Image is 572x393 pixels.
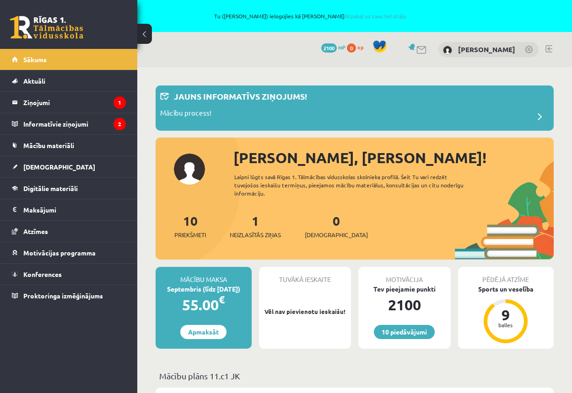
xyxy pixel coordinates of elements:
[23,199,126,220] legend: Maksājumi
[358,294,451,316] div: 2100
[23,249,96,257] span: Motivācijas programma
[113,118,126,130] i: 2
[23,292,103,300] span: Proktoringa izmēģinājums
[338,43,345,51] span: mP
[10,16,83,39] a: Rīgas 1. Tālmācības vidusskola
[259,267,351,284] div: Tuvākā ieskaite
[12,221,126,242] a: Atzīmes
[23,92,126,113] legend: Ziņojumi
[347,43,356,53] span: 0
[105,13,515,19] span: Tu ([PERSON_NAME]) ielogojies kā [PERSON_NAME]
[23,163,95,171] span: [DEMOGRAPHIC_DATA]
[23,113,126,134] legend: Informatīvie ziņojumi
[264,307,347,316] p: Vēl nav pievienotu ieskaišu!
[180,325,227,339] a: Apmaksāt
[358,267,451,284] div: Motivācija
[174,90,307,102] p: Jauns informatīvs ziņojums!
[234,173,473,197] div: Laipni lūgts savā Rīgas 1. Tālmācības vidusskolas skolnieka profilā. Šeit Tu vari redzēt tuvojošo...
[12,92,126,113] a: Ziņojumi1
[374,325,435,339] a: 10 piedāvājumi
[156,294,252,316] div: 55.00
[174,212,206,239] a: 10Priekšmeti
[12,285,126,306] a: Proktoringa izmēģinājums
[156,284,252,294] div: Septembris (līdz [DATE])
[233,147,554,169] div: [PERSON_NAME], [PERSON_NAME]!
[12,135,126,156] a: Mācību materiāli
[230,230,281,239] span: Neizlasītās ziņas
[160,108,211,121] p: Mācību process!
[321,43,337,53] span: 2100
[321,43,345,51] a: 2100 mP
[12,156,126,177] a: [DEMOGRAPHIC_DATA]
[156,267,252,284] div: Mācību maksa
[23,184,78,192] span: Digitālie materiāli
[458,284,554,294] div: Sports un veselība
[12,178,126,199] a: Digitālie materiāli
[12,49,126,70] a: Sākums
[358,284,451,294] div: Tev pieejamie punkti
[12,264,126,285] a: Konferences
[458,284,554,345] a: Sports un veselība 9 balles
[458,45,515,54] a: [PERSON_NAME]
[12,113,126,134] a: Informatīvie ziņojumi2
[113,96,126,109] i: 1
[305,230,368,239] span: [DEMOGRAPHIC_DATA]
[458,267,554,284] div: Pēdējā atzīme
[23,141,74,149] span: Mācību materiāli
[219,293,225,306] span: €
[305,212,368,239] a: 0[DEMOGRAPHIC_DATA]
[12,242,126,263] a: Motivācijas programma
[174,230,206,239] span: Priekšmeti
[230,212,281,239] a: 1Neizlasītās ziņas
[159,370,550,382] p: Mācību plāns 11.c1 JK
[492,322,519,328] div: balles
[160,90,549,126] a: Jauns informatīvs ziņojums! Mācību process!
[12,199,126,220] a: Maksājumi
[443,46,452,55] img: Filips Gaičs
[23,227,48,235] span: Atzīmes
[23,270,62,278] span: Konferences
[347,43,368,51] a: 0 xp
[492,308,519,322] div: 9
[23,77,45,85] span: Aktuāli
[12,70,126,91] a: Aktuāli
[357,43,363,51] span: xp
[345,12,406,20] a: Atpakaļ uz savu lietotāju
[23,55,47,64] span: Sākums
